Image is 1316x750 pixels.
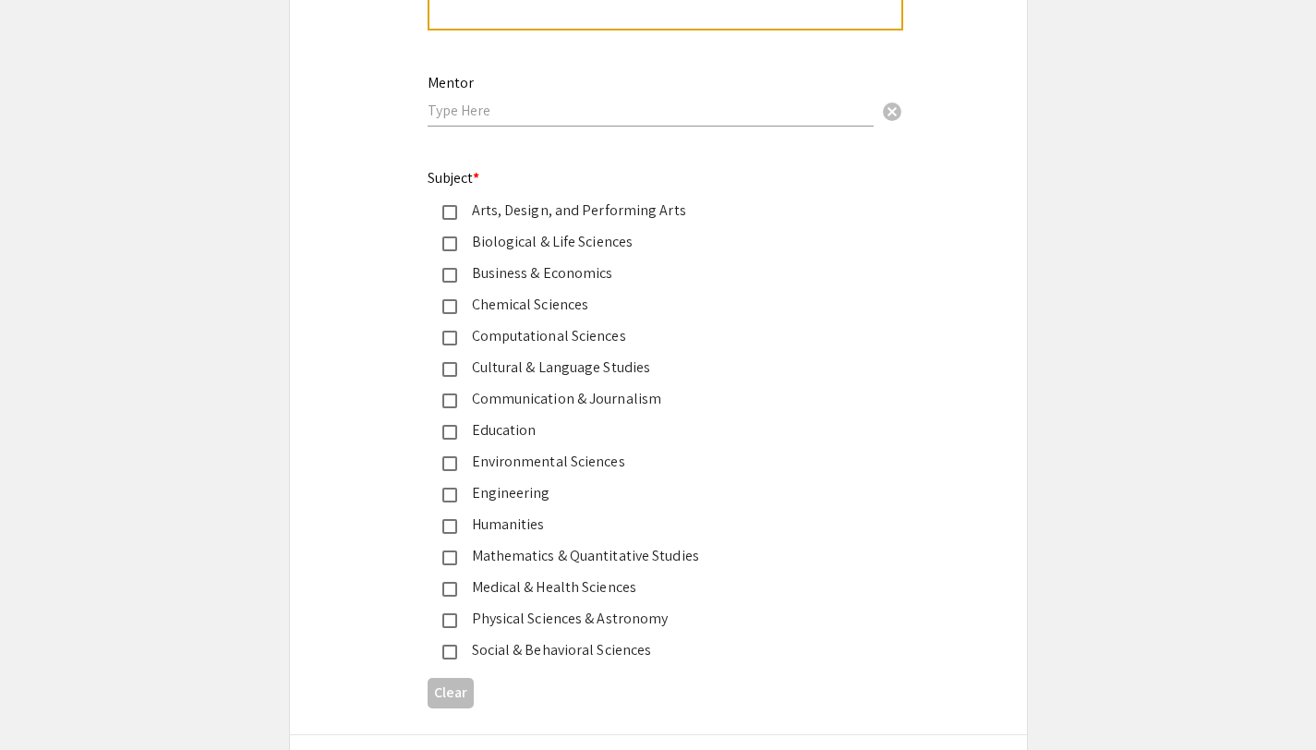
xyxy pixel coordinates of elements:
[457,200,845,222] div: Arts, Design, and Performing Arts
[457,388,845,410] div: Communication & Journalism
[457,262,845,284] div: Business & Economics
[457,514,845,536] div: Humanities
[881,101,903,123] span: cancel
[457,608,845,630] div: Physical Sciences & Astronomy
[457,419,845,442] div: Education
[457,482,845,504] div: Engineering
[457,451,845,473] div: Environmental Sciences
[457,325,845,347] div: Computational Sciences
[457,639,845,661] div: Social & Behavioral Sciences
[457,231,845,253] div: Biological & Life Sciences
[457,576,845,599] div: Medical & Health Sciences
[457,545,845,567] div: Mathematics & Quantitative Studies
[428,168,480,187] mat-label: Subject
[428,73,474,92] mat-label: Mentor
[428,678,474,708] button: Clear
[457,357,845,379] div: Cultural & Language Studies
[428,101,874,120] input: Type Here
[874,91,911,128] button: Clear
[14,667,78,736] iframe: Chat
[457,294,845,316] div: Chemical Sciences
